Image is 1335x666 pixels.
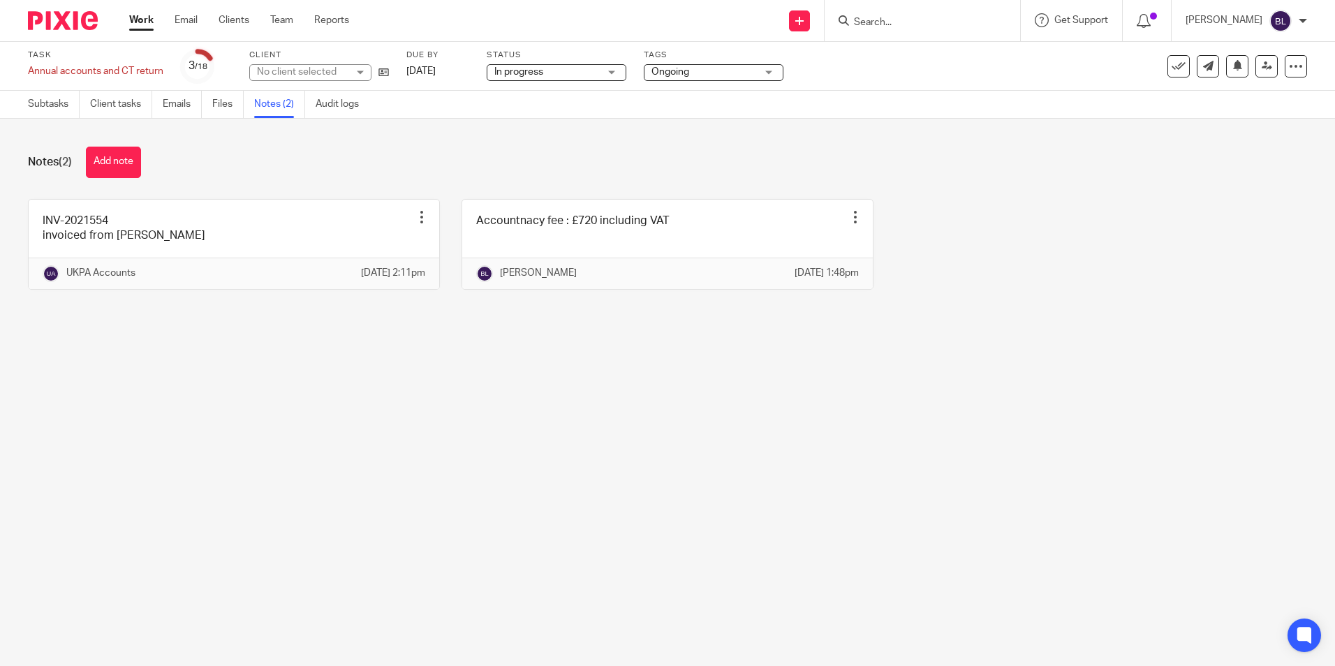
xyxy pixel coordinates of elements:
label: Status [487,50,626,61]
a: Team [270,13,293,27]
p: [DATE] 1:48pm [795,266,859,280]
div: 3 [189,58,207,74]
a: Audit logs [316,91,369,118]
span: [DATE] [406,66,436,76]
img: Pixie [28,11,98,30]
a: Subtasks [28,91,80,118]
div: Annual accounts and CT return [28,64,163,78]
img: svg%3E [1269,10,1292,32]
img: svg%3E [476,265,493,282]
p: [PERSON_NAME] [1186,13,1262,27]
button: Add note [86,147,141,178]
span: Ongoing [651,67,689,77]
a: Client tasks [90,91,152,118]
span: (2) [59,156,72,168]
label: Task [28,50,163,61]
p: [DATE] 2:11pm [361,266,425,280]
input: Search [853,17,978,29]
a: Notes (2) [254,91,305,118]
label: Due by [406,50,469,61]
label: Tags [644,50,783,61]
span: Get Support [1054,15,1108,25]
p: UKPA Accounts [66,266,135,280]
label: Client [249,50,389,61]
img: svg%3E [43,265,59,282]
a: Clients [219,13,249,27]
h1: Notes [28,155,72,170]
a: Work [129,13,154,27]
a: Files [212,91,244,118]
a: Email [175,13,198,27]
div: No client selected [257,65,348,79]
a: Emails [163,91,202,118]
small: /18 [195,63,207,71]
span: In progress [494,67,543,77]
a: Reports [314,13,349,27]
p: [PERSON_NAME] [500,266,577,280]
